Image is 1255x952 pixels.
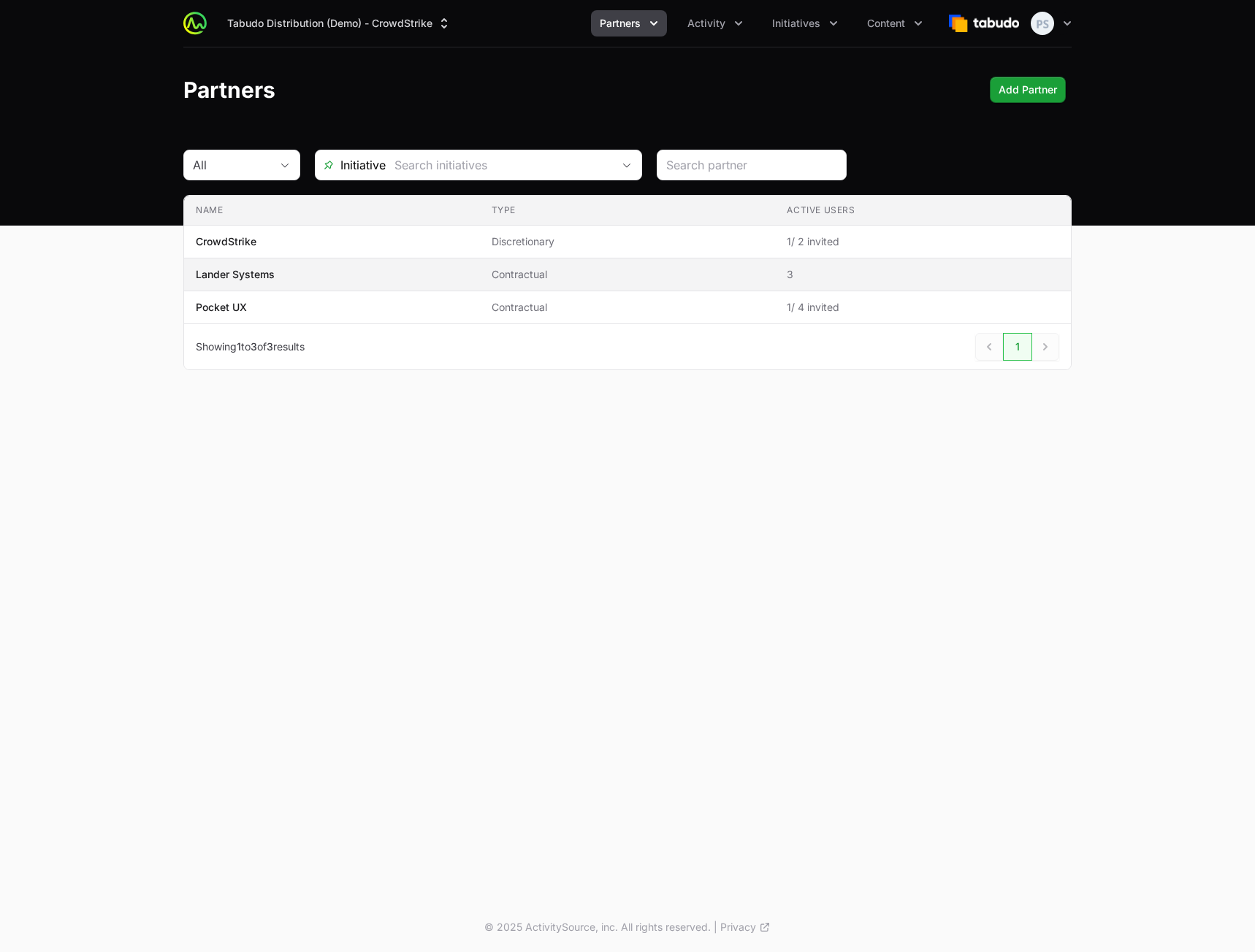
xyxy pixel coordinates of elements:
span: 3 [267,340,273,353]
div: Initiatives menu [763,10,847,37]
div: Primary actions [990,77,1066,103]
button: All [184,150,300,180]
th: Name [184,196,480,226]
button: Activity [679,10,752,37]
span: 3 [787,267,1059,282]
span: Discretionary [492,234,764,249]
div: Content menu [858,10,931,37]
img: Peter Spillane [1031,12,1054,35]
p: Pocket UX [196,300,247,315]
p: © 2025 ActivitySource, inc. All rights reserved. [484,920,711,934]
span: 3 [251,340,257,353]
button: Partners [591,10,667,37]
button: Initiatives [763,10,847,37]
p: Showing to of results [196,339,305,354]
span: Content [867,16,905,31]
input: Search initiatives [386,150,612,180]
img: Tabudo Distribution (Demo) [949,9,1019,38]
span: Add Partner [999,81,1057,99]
span: 1 / 4 invited [787,300,1059,315]
button: Content [858,10,931,37]
div: Partners menu [591,10,667,37]
p: Lander Systems [196,267,275,282]
a: 1 [1003,333,1032,361]
span: Initiatives [772,16,820,31]
p: CrowdStrike [196,234,256,249]
img: ActivitySource [183,12,207,35]
span: | [714,920,717,934]
span: 1 / 2 invited [787,234,1059,249]
th: Active Users [775,196,1071,226]
input: Search partner [666,156,837,174]
a: Privacy [720,920,771,934]
div: All [193,156,270,174]
div: Main navigation [207,10,931,37]
div: Supplier switch menu [218,10,460,37]
div: Activity menu [679,10,752,37]
button: Tabudo Distribution (Demo) - CrowdStrike [218,10,460,37]
span: Contractual [492,267,764,282]
button: Add Partner [990,77,1066,103]
span: Contractual [492,300,764,315]
h1: Partners [183,77,275,103]
th: Type [480,196,776,226]
span: Activity [687,16,725,31]
span: Partners [600,16,641,31]
span: Initiative [316,156,386,174]
span: 1 [237,340,241,353]
div: Open [612,150,641,180]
